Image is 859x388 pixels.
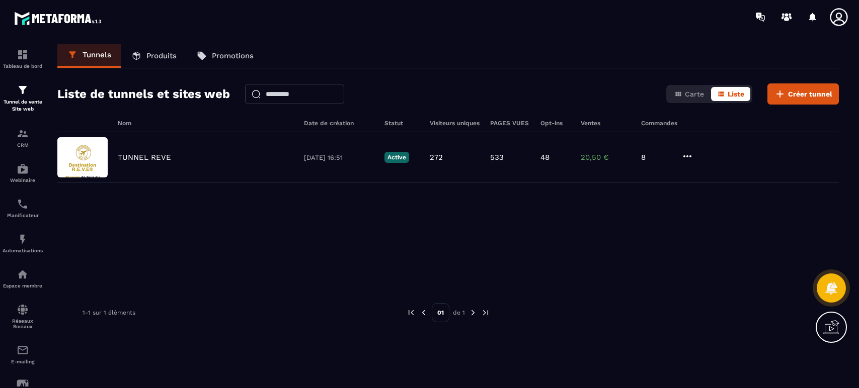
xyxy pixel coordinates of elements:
a: automationsautomationsEspace membre [3,261,43,296]
img: logo [14,9,105,28]
a: emailemailE-mailing [3,337,43,372]
p: Tunnels [83,50,111,59]
img: automations [17,268,29,280]
h6: Commandes [641,120,677,127]
img: prev [419,308,428,317]
img: email [17,344,29,356]
p: 48 [540,153,550,162]
img: social-network [17,304,29,316]
span: Liste [728,90,744,98]
p: CRM [3,142,43,148]
p: Produits [146,51,177,60]
p: 1-1 sur 1 éléments [83,309,135,316]
p: Promotions [212,51,254,60]
button: Liste [711,87,750,101]
p: Automatisations [3,248,43,253]
p: de 1 [453,309,465,317]
img: next [468,308,478,317]
img: next [481,308,490,317]
img: automations [17,163,29,175]
a: schedulerschedulerPlanificateur [3,190,43,226]
h6: Statut [384,120,420,127]
a: automationsautomationsAutomatisations [3,226,43,261]
img: formation [17,84,29,96]
img: formation [17,128,29,140]
button: Créer tunnel [767,83,839,105]
img: image [57,137,108,177]
h2: Liste de tunnels et sites web [57,84,230,104]
p: 272 [430,153,443,162]
a: social-networksocial-networkRéseaux Sociaux [3,296,43,337]
h6: Ventes [581,120,631,127]
p: 8 [641,153,671,162]
img: formation [17,49,29,61]
h6: Nom [118,120,294,127]
h6: Opt-ins [540,120,571,127]
span: Créer tunnel [788,89,832,99]
h6: Visiteurs uniques [430,120,480,127]
p: Active [384,152,409,163]
a: formationformationTunnel de vente Site web [3,76,43,120]
h6: Date de création [304,120,374,127]
img: prev [407,308,416,317]
h6: PAGES VUES [490,120,530,127]
p: Tableau de bord [3,63,43,69]
p: Réseaux Sociaux [3,318,43,329]
span: Carte [685,90,704,98]
p: 20,50 € [581,153,631,162]
a: formationformationCRM [3,120,43,155]
p: Tunnel de vente Site web [3,99,43,113]
a: automationsautomationsWebinaire [3,155,43,190]
a: Produits [121,44,187,68]
p: E-mailing [3,359,43,364]
p: 01 [432,303,449,322]
img: scheduler [17,198,29,210]
p: [DATE] 16:51 [304,154,374,161]
img: automations [17,233,29,245]
p: Espace membre [3,283,43,288]
button: Carte [668,87,710,101]
p: 533 [490,153,504,162]
a: Promotions [187,44,264,68]
p: Planificateur [3,213,43,218]
a: Tunnels [57,44,121,68]
p: TUNNEL REVE [118,153,171,162]
a: formationformationTableau de bord [3,41,43,76]
p: Webinaire [3,177,43,183]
